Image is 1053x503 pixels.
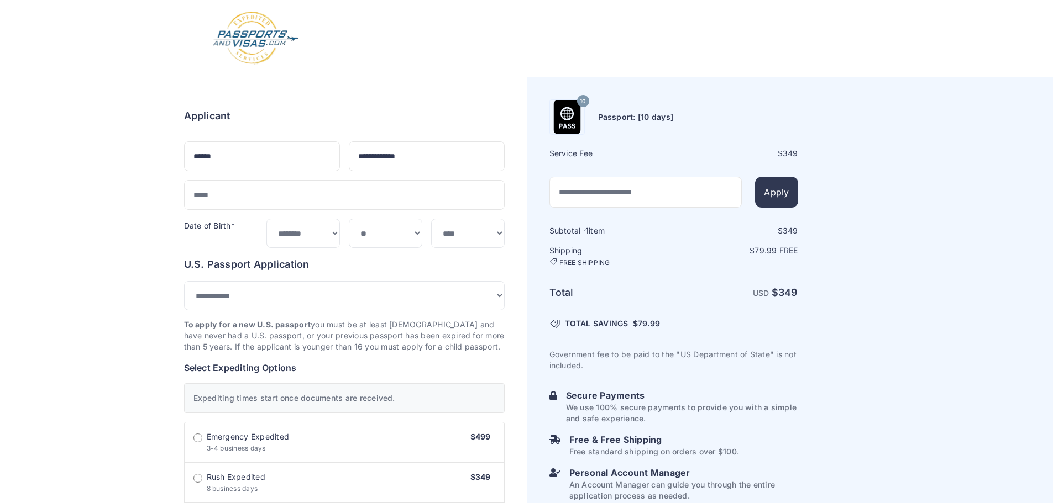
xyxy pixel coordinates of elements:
span: $499 [470,432,491,441]
span: 349 [783,226,798,235]
h6: Personal Account Manager [569,466,798,479]
h6: Applicant [184,108,230,124]
span: FREE SHIPPING [559,258,610,267]
div: $ [675,148,798,159]
strong: $ [772,287,798,298]
h6: Subtotal · item [549,225,673,236]
span: 1 [585,226,589,235]
h6: Shipping [549,245,673,267]
p: Government fee to be paid to the "US Department of State" is not included. [549,349,798,371]
img: Product Name [550,100,584,134]
img: Logo [212,11,300,66]
button: Apply [755,177,798,208]
span: TOTAL SAVINGS [565,318,628,329]
p: We use 100% secure payments to provide you with a simple and safe experience. [566,402,798,424]
span: USD [753,288,769,298]
span: 349 [783,149,798,158]
div: $ [675,225,798,236]
h6: Passport: [10 days] [598,112,674,123]
h6: Service Fee [549,148,673,159]
span: Free [779,246,798,255]
p: An Account Manager can guide you through the entire application process as needed. [569,479,798,501]
span: 79.99 [638,319,660,328]
div: Expediting times start once documents are received. [184,383,505,413]
span: 3-4 business days [207,444,266,452]
p: $ [675,245,798,256]
span: Rush Expedited [207,472,265,483]
span: $349 [470,472,491,481]
span: Emergency Expedited [207,431,290,442]
h6: Select Expediting Options [184,361,505,374]
span: 10 [580,94,585,109]
h6: U.S. Passport Application [184,257,505,272]
span: $ [633,318,660,329]
span: 79.99 [755,246,777,255]
h6: Total [549,285,673,300]
span: 349 [778,287,798,298]
strong: To apply for a new U.S. passport [184,320,311,329]
p: you must be at least [DEMOGRAPHIC_DATA] and have never had a U.S. passport, or your previous pass... [184,319,505,352]
h6: Secure Payments [566,389,798,402]
label: Date of Birth* [184,221,235,230]
p: Free standard shipping on orders over $100. [569,446,739,457]
span: 8 business days [207,484,258,493]
h6: Free & Free Shipping [569,433,739,446]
